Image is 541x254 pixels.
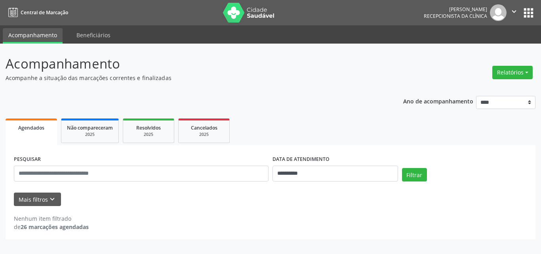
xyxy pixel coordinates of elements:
[6,74,377,82] p: Acompanhe a situação das marcações correntes e finalizadas
[424,13,487,19] span: Recepcionista da clínica
[67,132,113,138] div: 2025
[424,6,487,13] div: [PERSON_NAME]
[492,66,533,79] button: Relatórios
[71,28,116,42] a: Beneficiários
[6,6,68,19] a: Central de Marcação
[48,195,57,204] i: keyboard_arrow_down
[18,124,44,131] span: Agendados
[490,4,507,21] img: img
[14,223,89,231] div: de
[510,7,518,16] i: 
[522,6,535,20] button: apps
[136,124,161,131] span: Resolvidos
[184,132,224,138] div: 2025
[402,168,427,181] button: Filtrar
[3,28,63,44] a: Acompanhamento
[21,9,68,16] span: Central de Marcação
[191,124,217,131] span: Cancelados
[21,223,89,231] strong: 26 marcações agendadas
[403,96,473,106] p: Ano de acompanhamento
[14,153,41,166] label: PESQUISAR
[129,132,168,138] div: 2025
[14,214,89,223] div: Nenhum item filtrado
[507,4,522,21] button: 
[14,193,61,206] button: Mais filtroskeyboard_arrow_down
[67,124,113,131] span: Não compareceram
[272,153,330,166] label: DATA DE ATENDIMENTO
[6,54,377,74] p: Acompanhamento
